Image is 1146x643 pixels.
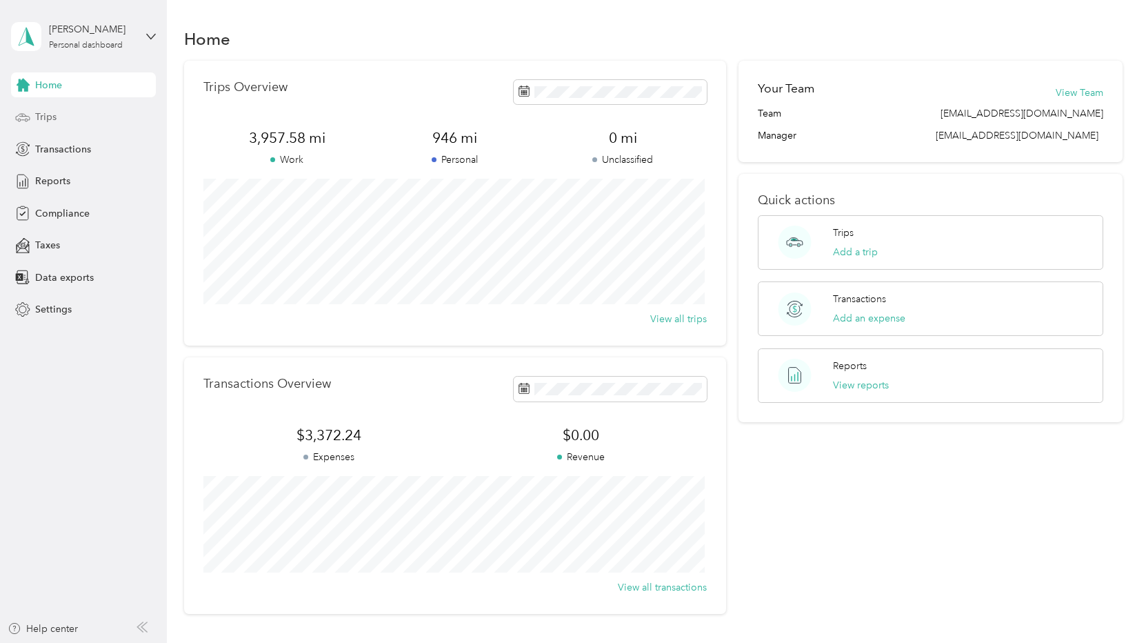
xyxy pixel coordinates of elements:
[455,450,707,464] p: Revenue
[35,206,90,221] span: Compliance
[618,580,707,595] button: View all transactions
[35,142,91,157] span: Transactions
[1069,566,1146,643] iframe: Everlance-gr Chat Button Frame
[833,359,867,373] p: Reports
[539,152,707,167] p: Unclassified
[35,78,62,92] span: Home
[35,270,94,285] span: Data exports
[35,110,57,124] span: Trips
[203,450,455,464] p: Expenses
[539,128,707,148] span: 0 mi
[758,193,1103,208] p: Quick actions
[833,245,878,259] button: Add a trip
[49,41,123,50] div: Personal dashboard
[1056,86,1103,100] button: View Team
[833,311,905,326] button: Add an expense
[758,80,814,97] h2: Your Team
[35,174,70,188] span: Reports
[49,22,135,37] div: [PERSON_NAME]
[833,292,886,306] p: Transactions
[203,80,288,95] p: Trips Overview
[650,312,707,326] button: View all trips
[203,128,372,148] span: 3,957.58 mi
[371,128,539,148] span: 946 mi
[371,152,539,167] p: Personal
[35,302,72,317] span: Settings
[833,378,889,393] button: View reports
[455,426,707,445] span: $0.00
[203,152,372,167] p: Work
[184,32,230,46] h1: Home
[203,426,455,445] span: $3,372.24
[941,106,1103,121] span: [EMAIL_ADDRESS][DOMAIN_NAME]
[936,130,1098,141] span: [EMAIL_ADDRESS][DOMAIN_NAME]
[203,377,331,391] p: Transactions Overview
[758,106,781,121] span: Team
[35,238,60,253] span: Taxes
[8,622,78,636] button: Help center
[758,128,796,143] span: Manager
[833,226,854,240] p: Trips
